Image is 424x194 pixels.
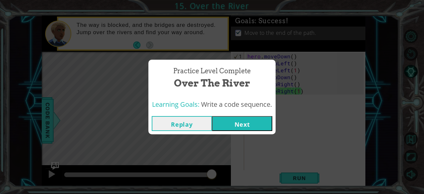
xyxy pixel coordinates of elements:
[212,116,272,131] button: Next
[152,100,199,109] span: Learning Goals:
[173,66,251,76] span: Practice Level Complete
[201,100,272,109] span: Write a code sequence.
[174,76,250,90] span: Over the River
[152,116,212,131] button: Replay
